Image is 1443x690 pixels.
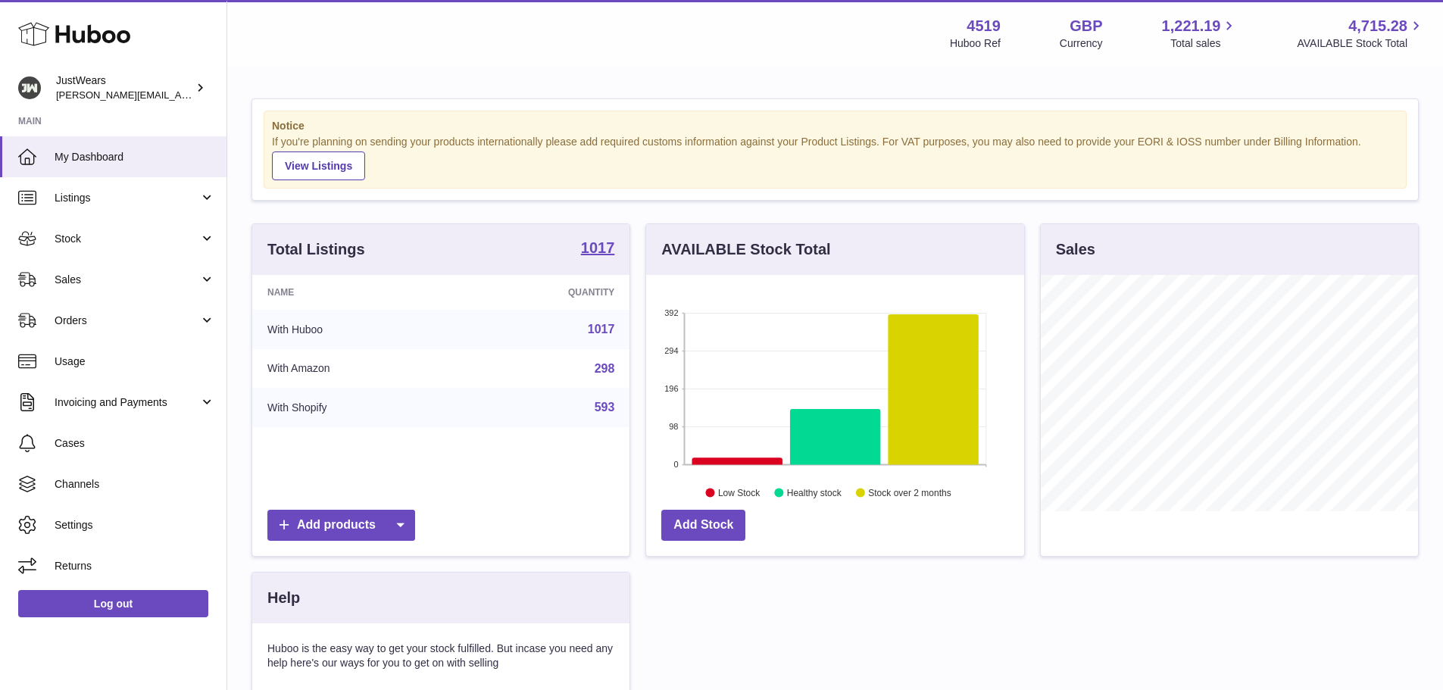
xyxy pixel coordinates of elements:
span: Invoicing and Payments [55,395,199,410]
div: JustWears [56,73,192,102]
text: Stock over 2 months [869,487,951,498]
td: With Huboo [252,310,459,349]
div: Currency [1060,36,1103,51]
td: With Amazon [252,349,459,389]
a: 1017 [581,240,615,258]
h3: Sales [1056,239,1095,260]
span: Cases [55,436,215,451]
text: 98 [670,422,679,431]
text: 392 [664,308,678,317]
span: Returns [55,559,215,573]
strong: Notice [272,119,1398,133]
span: My Dashboard [55,150,215,164]
a: Add products [267,510,415,541]
span: Usage [55,354,215,369]
th: Quantity [459,275,630,310]
a: View Listings [272,151,365,180]
span: Settings [55,518,215,532]
strong: 4519 [967,16,1001,36]
text: Healthy stock [787,487,842,498]
span: AVAILABLE Stock Total [1297,36,1425,51]
span: [PERSON_NAME][EMAIL_ADDRESS][DOMAIN_NAME] [56,89,304,101]
text: 0 [674,460,679,469]
text: 196 [664,384,678,393]
a: 1,221.19 Total sales [1162,16,1238,51]
a: 4,715.28 AVAILABLE Stock Total [1297,16,1425,51]
span: 1,221.19 [1162,16,1221,36]
th: Name [252,275,459,310]
span: Channels [55,477,215,492]
a: 1017 [588,323,615,336]
span: 4,715.28 [1348,16,1407,36]
span: Listings [55,191,199,205]
h3: AVAILABLE Stock Total [661,239,830,260]
strong: GBP [1070,16,1102,36]
h3: Total Listings [267,239,365,260]
div: If you're planning on sending your products internationally please add required customs informati... [272,135,1398,180]
td: With Shopify [252,388,459,427]
text: 294 [664,346,678,355]
span: Sales [55,273,199,287]
a: 298 [595,362,615,375]
span: Stock [55,232,199,246]
img: josh@just-wears.com [18,76,41,99]
div: Huboo Ref [950,36,1001,51]
text: Low Stock [718,487,761,498]
a: Log out [18,590,208,617]
a: Add Stock [661,510,745,541]
span: Total sales [1170,36,1238,51]
a: 593 [595,401,615,414]
span: Orders [55,314,199,328]
strong: 1017 [581,240,615,255]
p: Huboo is the easy way to get your stock fulfilled. But incase you need any help here's our ways f... [267,642,614,670]
h3: Help [267,588,300,608]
